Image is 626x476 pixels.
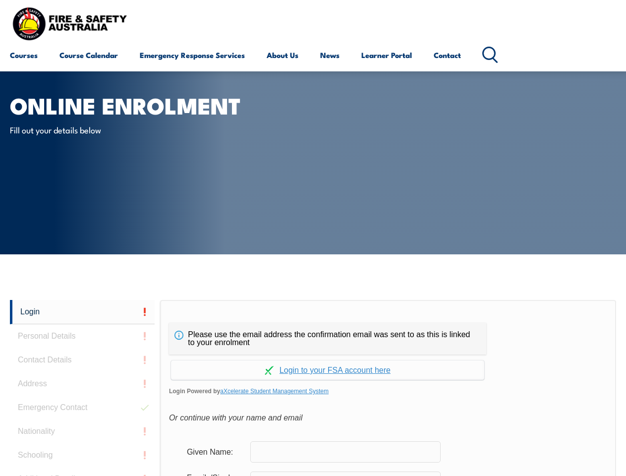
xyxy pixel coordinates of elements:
a: Emergency Response Services [140,43,245,67]
p: Fill out your details below [10,124,191,135]
a: Course Calendar [59,43,118,67]
div: Or continue with your name and email [169,411,607,425]
span: Login Powered by [169,384,607,399]
div: Given Name: [179,442,250,461]
a: aXcelerate Student Management System [220,388,329,395]
a: About Us [267,43,298,67]
h1: Online Enrolment [10,95,255,115]
a: Contact [434,43,461,67]
a: Login [10,300,155,324]
img: Log in withaxcelerate [265,366,274,375]
a: Learner Portal [361,43,412,67]
div: Please use the email address the confirmation email was sent to as this is linked to your enrolment [169,323,486,355]
a: Courses [10,43,38,67]
a: News [320,43,340,67]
